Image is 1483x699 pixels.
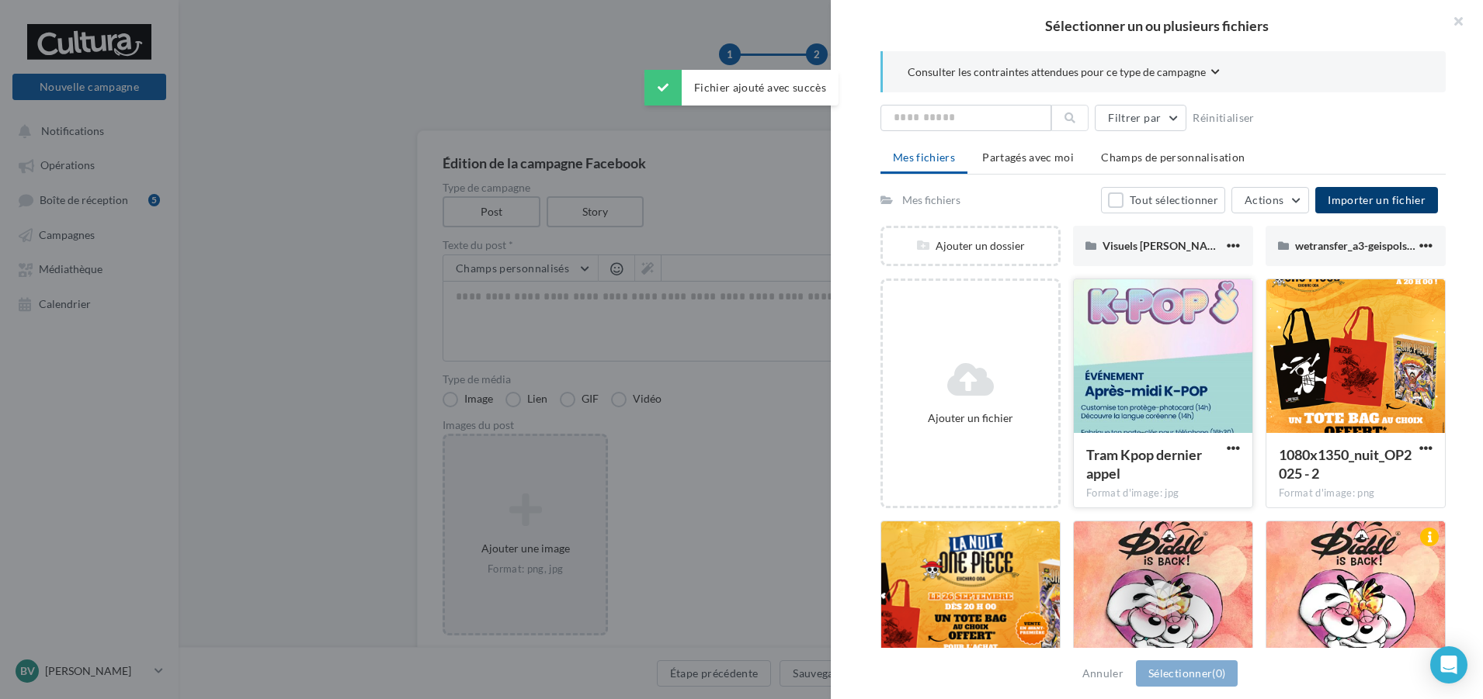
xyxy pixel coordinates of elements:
button: Filtrer par [1095,105,1186,131]
div: Open Intercom Messenger [1430,646,1467,683]
span: Importer un fichier [1328,193,1426,206]
div: Format d'image: jpg [1086,486,1240,500]
div: Format d'image: png [1279,486,1433,500]
span: Visuels [PERSON_NAME] [1103,239,1227,252]
div: Ajouter un fichier [889,410,1052,426]
div: Mes fichiers [902,192,960,208]
button: Actions [1231,187,1309,213]
button: Importer un fichier [1315,187,1438,213]
span: 1080x1350_nuit_OP2025 - 2 [1279,446,1412,482]
button: Consulter les contraintes attendues pour ce type de campagne [908,64,1220,83]
button: Tout sélectionner [1101,187,1225,213]
span: Mes fichiers [893,151,955,164]
span: Champs de personnalisation [1101,151,1245,164]
span: (0) [1212,666,1225,680]
div: Fichier ajouté avec succès [644,70,839,106]
h2: Sélectionner un ou plusieurs fichiers [856,19,1458,33]
button: Réinitialiser [1186,109,1261,127]
button: Sélectionner(0) [1136,660,1238,687]
span: Consulter les contraintes attendues pour ce type de campagne [908,64,1206,80]
span: Partagés avec moi [982,151,1074,164]
span: Actions [1245,193,1283,206]
span: Tram Kpop dernier appel [1086,446,1202,482]
div: Ajouter un dossier [883,238,1058,254]
button: Annuler [1076,664,1130,683]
